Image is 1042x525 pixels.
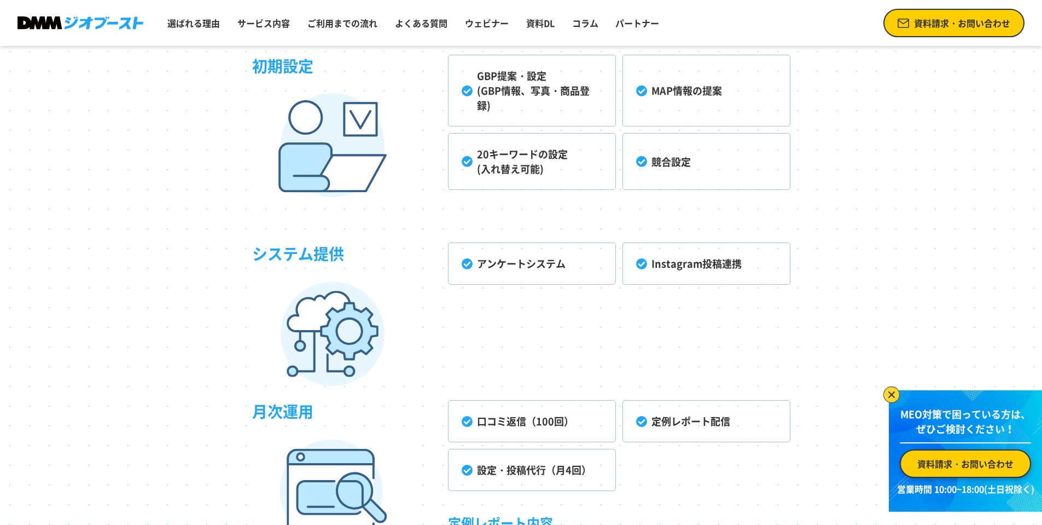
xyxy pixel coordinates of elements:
[233,12,294,34] a: サービス内容
[622,55,790,126] li: MAP情報の提案
[522,12,559,34] a: 資料DL
[900,407,1031,443] p: MEO対策で困っている方は、 ぜひご検討ください！
[448,449,616,491] li: 設定・投稿代行（月4回）
[917,457,1014,470] span: 資料請求・お問い合わせ
[883,386,900,403] img: バナーを閉じる
[163,12,224,34] a: 選ばれる理由
[622,243,790,285] li: Instagram投稿連携
[252,243,448,348] h3: システム提供
[895,482,1035,495] p: 営業時間 10:00~18:00(土日祝除く)
[391,12,452,34] a: よくある質問
[622,133,790,190] li: 競合設定
[611,12,663,34] a: パートナー
[461,12,513,34] a: ウェビナー
[622,400,790,442] li: 定例レポート配信
[568,12,603,34] a: コラム
[18,16,143,30] img: DMMジオブースト
[252,55,448,190] h3: 初期設定
[448,55,616,126] li: GBP提案・設定 (GBP情報、写真・商品登録)
[303,12,382,34] a: ご利用までの流れ
[900,449,1031,478] a: 資料請求・お問い合わせ
[448,133,616,190] li: 20キーワードの設定 (入れ替え可能)
[914,16,1010,30] span: 資料請求・お問い合わせ
[448,243,616,285] li: アンケートシステム
[883,9,1024,37] a: 資料請求・お問い合わせ
[448,400,616,442] li: 口コミ返信（100回）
